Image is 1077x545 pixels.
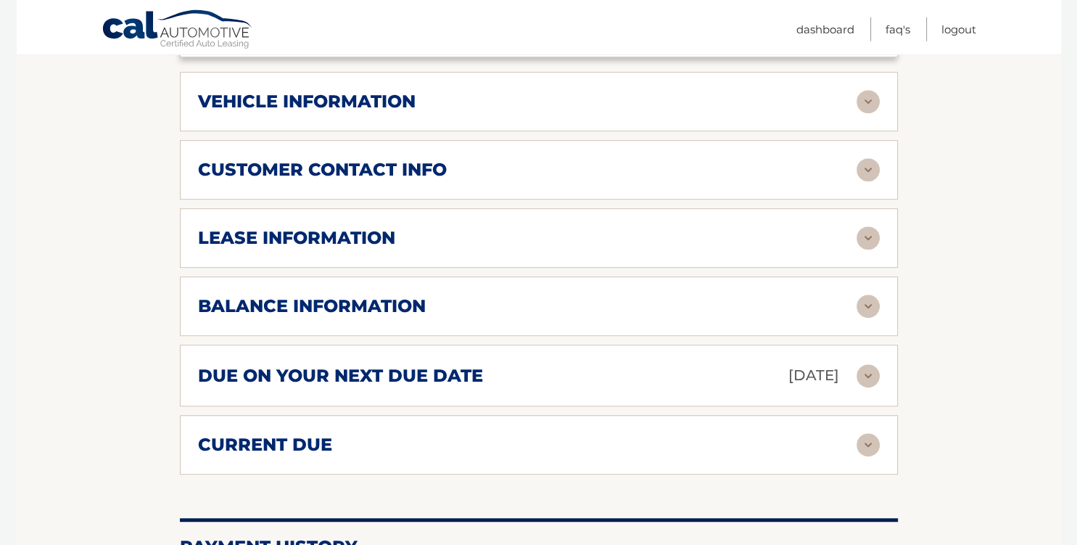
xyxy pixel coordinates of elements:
[941,17,976,41] a: Logout
[857,158,880,181] img: accordion-rest.svg
[886,17,910,41] a: FAQ's
[198,365,483,387] h2: due on your next due date
[198,159,447,181] h2: customer contact info
[198,227,395,249] h2: lease information
[857,295,880,318] img: accordion-rest.svg
[198,91,416,112] h2: vehicle information
[857,433,880,456] img: accordion-rest.svg
[796,17,854,41] a: Dashboard
[198,295,426,317] h2: balance information
[857,90,880,113] img: accordion-rest.svg
[198,434,332,456] h2: current due
[102,9,254,52] a: Cal Automotive
[857,364,880,388] img: accordion-rest.svg
[857,226,880,250] img: accordion-rest.svg
[788,363,839,388] p: [DATE]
